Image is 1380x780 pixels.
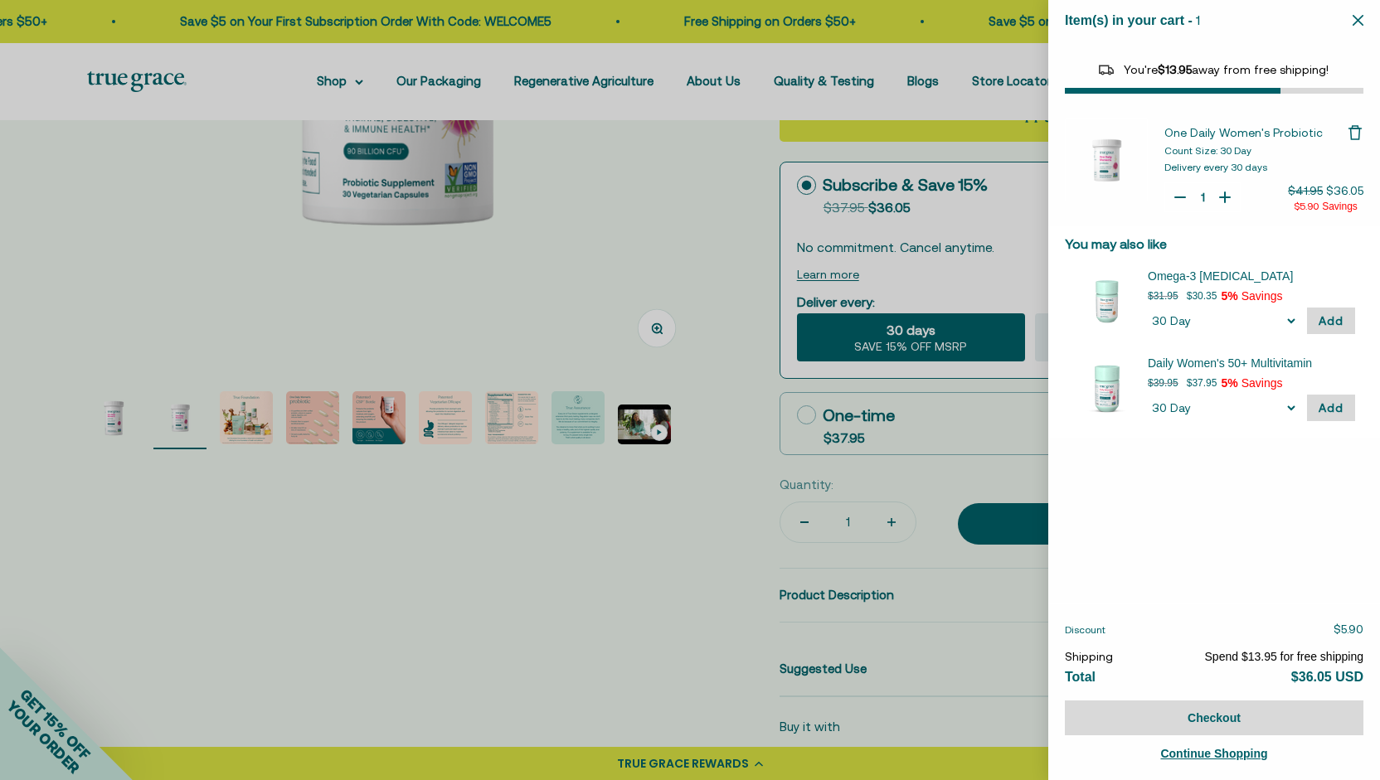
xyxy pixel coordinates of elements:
[1164,161,1347,174] div: Delivery every 30 days
[1322,201,1358,212] span: Savings
[1065,624,1105,636] span: Discount
[1187,375,1217,391] p: $37.95
[1065,700,1363,735] button: Checkout
[1164,124,1347,141] a: One Daily Women's Probiotic
[1065,650,1113,663] span: Shipping
[1347,124,1363,141] button: Remove One Daily Women's Probiotic
[1353,12,1363,28] button: Close
[1148,268,1355,284] div: Omega-3 Fish Oil
[1148,375,1178,391] p: $39.95
[1148,268,1334,284] span: Omega-3 [MEDICAL_DATA]
[1073,268,1139,334] img: 30 Day
[1096,60,1116,80] img: Reward bar icon image
[1221,376,1237,390] span: 5%
[1221,289,1237,303] span: 5%
[1288,184,1323,197] span: $41.95
[1326,184,1363,197] span: $36.05
[1148,288,1178,304] p: $31.95
[1148,355,1334,371] span: Daily Women's 50+ Multivitamin
[1148,355,1355,371] div: Daily Women's 50+ Multivitamin
[1065,236,1167,251] span: You may also like
[1073,355,1139,421] img: 30 Day
[1334,623,1363,636] span: $5.90
[1194,189,1211,206] input: Quantity for One Daily Women's Probiotic
[1307,308,1355,334] button: Add
[1065,670,1096,684] span: Total
[1158,63,1192,76] span: $13.95
[1196,12,1200,27] span: 1
[1065,744,1363,763] a: Continue Shopping
[1294,201,1319,212] span: $5.90
[1307,395,1355,421] button: Add
[1205,650,1363,663] span: Spend $13.95 for free shipping
[1291,670,1363,684] span: $36.05 USD
[1242,289,1283,303] span: Savings
[1065,13,1193,27] span: Item(s) in your cart -
[1319,314,1344,327] span: Add
[1160,747,1267,760] span: Continue Shopping
[1065,119,1148,201] img: One Daily Women&#39;s Probiotic - 30 Day
[1319,401,1344,414] span: Add
[1164,145,1251,157] span: Count Size: 30 Day
[1124,63,1329,76] span: You're away from free shipping!
[1187,288,1217,304] p: $30.35
[1242,376,1283,390] span: Savings
[1164,126,1323,139] span: One Daily Women's Probiotic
